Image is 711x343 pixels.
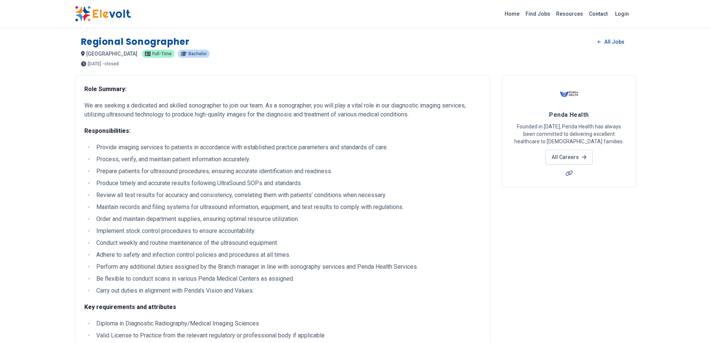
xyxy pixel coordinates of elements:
li: Produce timely and accurate results following UltraSound SOPs and standards. [94,179,481,188]
a: Resources [553,8,586,20]
span: [DATE] [88,62,101,66]
span: Penda Health [549,111,589,118]
span: [GEOGRAPHIC_DATA] [86,51,137,57]
li: Be flexible to conduct scans in various Penda Medical Centers as assigned. [94,274,481,283]
p: - closed [103,62,119,66]
a: Find Jobs [523,8,553,20]
img: Elevolt [75,6,131,22]
a: All Jobs [592,36,630,47]
li: Order and maintain department supplies, ensuring optimal resource utilization. [94,215,481,224]
a: Contact [586,8,611,20]
li: Implement stock control procedures to ensure accountability. [94,227,481,236]
li: Provide imaging services to patients in accordance with established practice parameters and stand... [94,143,481,152]
h1: Regional Sonographer [81,36,190,48]
li: Carry out duties in alignment with Penda’s Vision and Values. [94,286,481,295]
strong: Responsibilities: [84,127,131,134]
p: We are seeking a dedicated and skilled sonographer to join our team. As a sonographer, you will p... [84,101,481,119]
a: Login [611,6,633,21]
strong: Key requirements and attributes [84,303,176,311]
li: Process, verify, and maintain patient information accurately. [94,155,481,164]
li: Maintain records and filing systems for ultrasound information, equipment, and test results to co... [94,203,481,212]
img: Penda Health [560,85,579,103]
strong: Role Summary: [84,85,127,93]
li: Perform any additional duties assigned by the Branch manager in line with sonography services and... [94,262,481,271]
span: Full-time [152,52,172,56]
li: Adhere to safety and infection control policies and procedures at all times. [94,250,481,259]
li: Prepare patients for ultrasound procedures, ensuring accurate identification and readiness. [94,167,481,176]
a: All Careers [545,150,593,165]
p: Founded in [DATE], Penda Health has always been committed to delivering excellent healthcare to [... [511,123,627,145]
li: Review all test results for accuracy and consistency, correlating them with patients’ conditions ... [94,191,481,200]
li: Diploma in Diagnostic Radiography/Medical Imaging Sciences [94,319,481,328]
a: Home [502,8,523,20]
li: Valid License to Practice from the relevant regulatory or professional body if applicable [94,331,481,340]
span: Bachelor [188,52,207,56]
li: Conduct weekly and routine maintenance of the ultrasound equipment. [94,238,481,247]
